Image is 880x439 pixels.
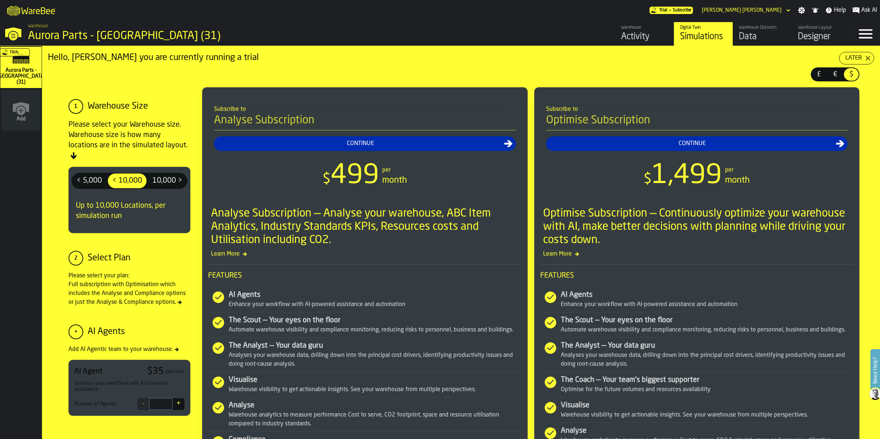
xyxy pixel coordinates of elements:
span: < 5,000 [74,175,105,187]
a: link-to-/wh/i/aa2e4adb-2cd5-4688-aa4a-ec82bcf75d46/simulations [0,47,42,89]
div: 1 [68,99,83,114]
h4: Optimise Subscription [546,114,848,130]
div: Automate warehouse visibility and compliance monitoring, reducing risks to personnel, business an... [229,326,522,334]
label: button-switch-multi-€ [827,67,843,81]
div: Warehouse Size [88,101,148,112]
div: thumb [72,173,106,188]
div: Warehouse visibility to get actionable insights. See your warehouse from multiple perspectives. [561,411,854,419]
span: $ [644,172,652,187]
div: DropdownMenuValue-Corey Johnson Johnson [702,7,782,13]
label: button-toggle-Help [822,6,849,15]
button: button-Continue [214,136,516,151]
div: Warehouse [621,25,668,30]
div: Data [739,31,786,43]
label: button-toggle-Ask AI [849,6,880,15]
div: Please select your plan: Full subscription with Optimisation which includes the Analyse and Compl... [68,271,190,307]
span: € [829,70,841,79]
span: 1,499 [652,163,722,189]
span: Features [540,271,854,281]
div: Number of Agents: [74,401,117,407]
div: thumb [844,68,859,81]
div: The Analyst — Your data guru [561,341,854,351]
div: Warehouse visibility to get actionable insights. See your warehouse from multiple perspectives. [229,385,522,394]
span: Learn More [540,250,854,259]
button: button-Later [839,52,874,64]
span: $ [323,172,331,187]
a: link-to-/wh/i/aa2e4adb-2cd5-4688-aa4a-ec82bcf75d46/feed/ [615,22,674,46]
div: AI Agents [229,290,522,300]
div: Hello, [PERSON_NAME] you are currently running a trial [48,52,839,64]
span: Features [208,271,522,281]
div: 2 [68,251,83,266]
span: Add [17,116,26,122]
a: link-to-/wh/i/aa2e4adb-2cd5-4688-aa4a-ec82bcf75d46/data [733,22,792,46]
a: link-to-/wh/new [1,89,41,132]
button: + [173,398,184,410]
div: The Scout — Your eyes on the floor [561,315,854,326]
div: Designer [798,31,845,43]
label: button-toggle-Notifications [809,7,822,14]
div: Aurora Parts - [GEOGRAPHIC_DATA] (31) [28,29,227,43]
div: month [382,175,407,186]
span: £ [813,70,825,79]
span: Subscribe [673,8,691,13]
span: < 10,000 [109,175,145,187]
div: per [725,166,733,175]
div: Simulations [680,31,727,43]
div: AI Agent [74,366,103,377]
div: AI Agents [88,326,125,338]
button: - [137,398,149,410]
div: AI Agents [561,290,854,300]
div: thumb [108,173,147,188]
span: 499 [331,163,379,189]
label: button-switch-multi-$ [843,67,859,81]
div: Add AI Agentic team to your warehouse. [68,345,190,354]
div: per user [165,369,184,375]
div: Analyse Subscription — Analyse your warehouse, ABC Item Analytics, Industry Standards KPIs, Resou... [211,207,522,247]
div: Menu Subscription [650,7,693,14]
div: Subscribe to [214,105,516,114]
span: Learn More [208,250,522,259]
div: The Scout — Your eyes on the floor [229,315,522,326]
label: button-switch-multi-< 10,000 [107,173,147,189]
label: button-switch-multi-10,000 > [147,173,187,189]
div: The Coach — Your team's biggest supporter [561,375,854,385]
div: Visualise [561,400,854,411]
div: thumb [828,68,842,81]
span: Ask AI [861,6,877,15]
div: Visualise [229,375,522,385]
h4: Analyse Subscription [214,114,516,130]
button: button-Continue [546,136,848,151]
div: per [382,166,391,175]
div: DropdownMenuValue-Corey Johnson Johnson [699,6,792,15]
label: Need Help? [871,350,879,391]
div: Digital Twin [680,25,727,30]
a: link-to-/wh/i/aa2e4adb-2cd5-4688-aa4a-ec82bcf75d46/pricing/ [650,7,693,14]
span: — [669,8,671,13]
label: button-toggle-Menu [851,22,880,46]
div: Warehouse Datasets [739,25,786,30]
div: Select Plan [88,252,130,264]
div: Analyse [229,400,522,411]
div: thumb [148,173,187,188]
div: Enhance your workflow with AI-powered assistance and automation [229,300,522,309]
div: The Analyst — Your data guru [229,341,522,351]
div: Optimise for the future volumes and resources availability [561,385,854,394]
a: link-to-/wh/i/aa2e4adb-2cd5-4688-aa4a-ec82bcf75d46/simulations [674,22,733,46]
div: $ 35 [147,366,164,377]
span: 10,000 > [149,175,185,187]
div: Enhance your workflow with AI-powered assistance. [74,380,184,392]
div: Activity [621,31,668,43]
label: button-switch-multi-£ [811,67,827,81]
span: $ [845,70,857,79]
span: Trial [10,50,19,55]
a: link-to-/wh/i/aa2e4adb-2cd5-4688-aa4a-ec82bcf75d46/designer [792,22,851,46]
span: Warehouse [28,24,48,29]
div: Enhance your workflow with AI-powered assistance and automation [561,300,854,309]
div: Warehouse analytics to measure performance Cost to serve, CO2 footprint, space and resource utili... [229,411,522,428]
div: month [725,175,750,186]
div: Later [842,54,865,63]
div: Analyses your warehouse data, drilling down into the principal cost drivers, identifying producti... [561,351,854,369]
div: + [68,324,83,339]
div: Warehouse Layout [798,25,845,30]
